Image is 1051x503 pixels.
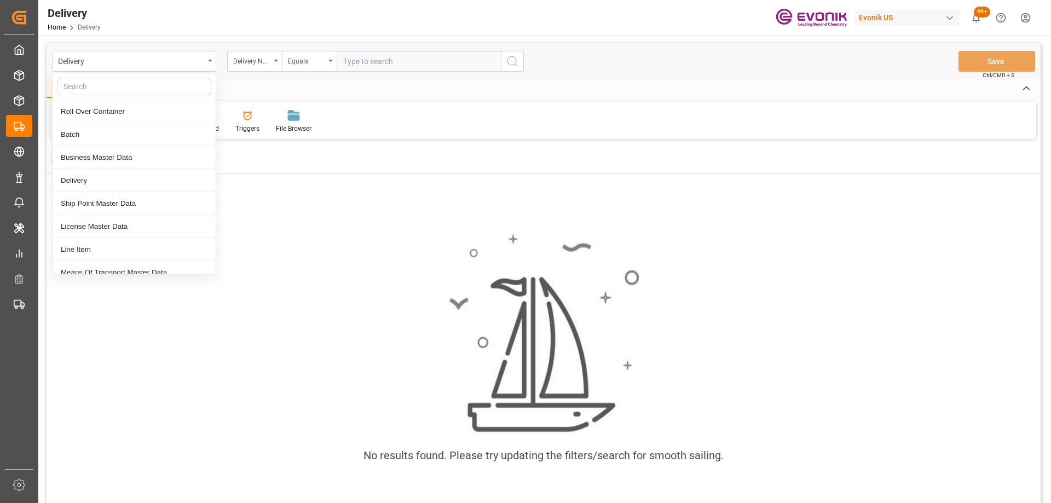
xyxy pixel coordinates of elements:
div: License Master Data [53,215,216,238]
div: Home [47,79,84,98]
button: close menu [52,51,216,72]
img: Evonik-brand-mark-Deep-Purple-RGB.jpeg_1700498283.jpeg [776,8,847,27]
button: search button [501,51,524,72]
div: Delivery Number [233,54,270,66]
div: Ship Point Master Data [53,192,216,215]
div: Business Master Data [53,146,216,169]
div: Evonik US [854,10,960,26]
button: open menu [282,51,337,72]
button: Help Center [989,5,1013,30]
div: Means Of Transport Master Data [53,261,216,284]
div: Delivery [53,169,216,192]
div: Delivery [58,54,204,67]
input: Search [57,78,211,95]
button: Save [958,51,1035,72]
div: Triggers [235,124,259,134]
span: Ctrl/CMD + S [983,71,1014,79]
div: File Browser [276,124,311,134]
img: smooth_sailing.jpeg [448,233,639,434]
div: Delivery [48,5,101,21]
input: Type to search [337,51,501,72]
button: Evonik US [854,7,964,28]
button: open menu [227,51,282,72]
div: Batch [53,123,216,146]
div: Equals [288,54,325,66]
a: Home [48,24,66,31]
span: 99+ [974,7,990,18]
div: Line Item [53,238,216,261]
div: Roll Over Container [53,100,216,123]
button: show 102 new notifications [964,5,989,30]
div: No results found. Please try updating the filters/search for smooth sailing. [363,447,724,464]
